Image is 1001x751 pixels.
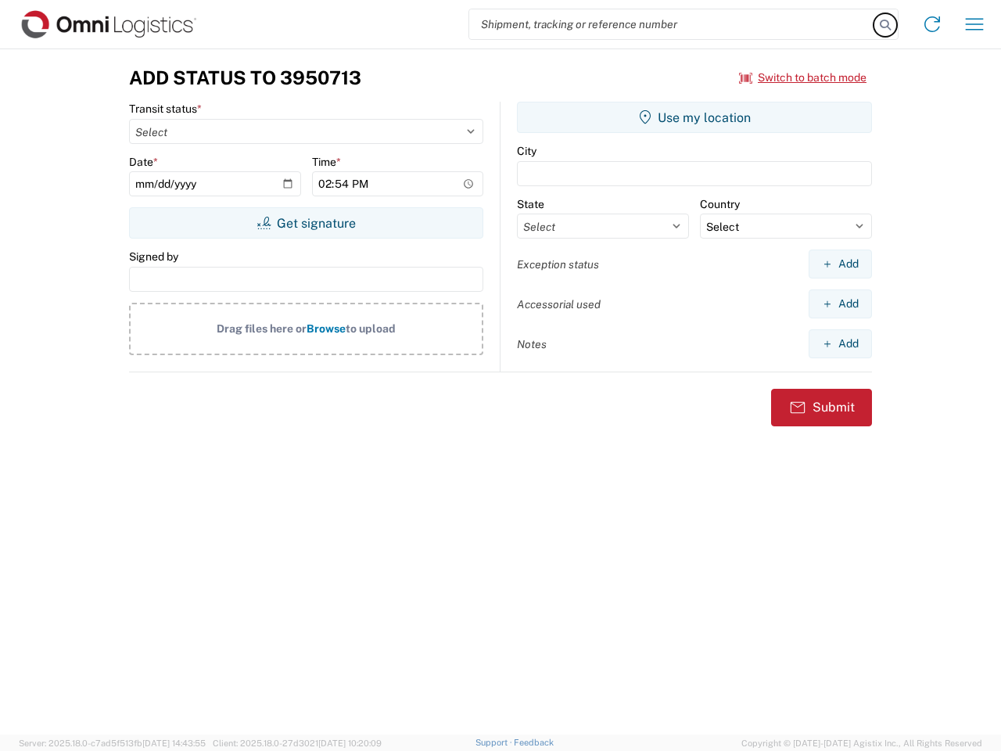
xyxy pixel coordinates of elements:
[129,155,158,169] label: Date
[312,155,341,169] label: Time
[517,297,601,311] label: Accessorial used
[517,102,872,133] button: Use my location
[771,389,872,426] button: Submit
[809,289,872,318] button: Add
[346,322,396,335] span: to upload
[700,197,740,211] label: Country
[514,738,554,747] a: Feedback
[213,738,382,748] span: Client: 2025.18.0-27d3021
[517,337,547,351] label: Notes
[809,329,872,358] button: Add
[475,738,515,747] a: Support
[129,250,178,264] label: Signed by
[142,738,206,748] span: [DATE] 14:43:55
[517,197,544,211] label: State
[517,144,536,158] label: City
[517,257,599,271] label: Exception status
[307,322,346,335] span: Browse
[129,102,202,116] label: Transit status
[129,207,483,239] button: Get signature
[809,250,872,278] button: Add
[217,322,307,335] span: Drag files here or
[469,9,874,39] input: Shipment, tracking or reference number
[19,738,206,748] span: Server: 2025.18.0-c7ad5f513fb
[741,736,982,750] span: Copyright © [DATE]-[DATE] Agistix Inc., All Rights Reserved
[739,65,866,91] button: Switch to batch mode
[129,66,361,89] h3: Add Status to 3950713
[318,738,382,748] span: [DATE] 10:20:09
